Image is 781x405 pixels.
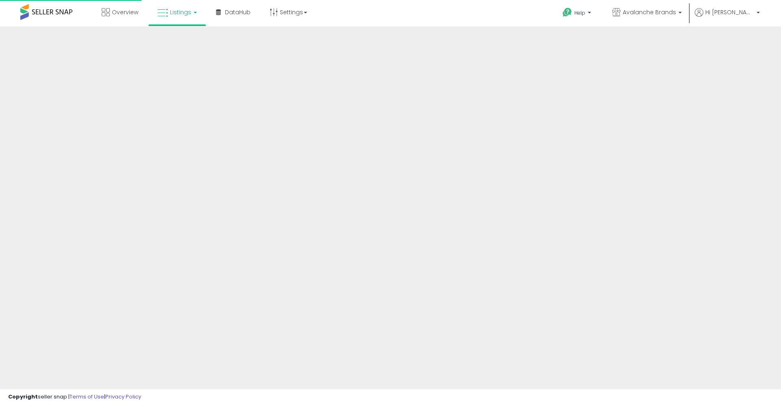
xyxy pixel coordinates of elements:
i: Get Help [562,7,572,18]
span: DataHub [225,8,251,16]
span: Hi [PERSON_NAME] [705,8,754,16]
a: Hi [PERSON_NAME] [695,8,760,26]
span: Help [574,9,585,16]
span: Listings [170,8,191,16]
a: Help [556,1,599,26]
span: Avalanche Brands [623,8,676,16]
span: Overview [112,8,138,16]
